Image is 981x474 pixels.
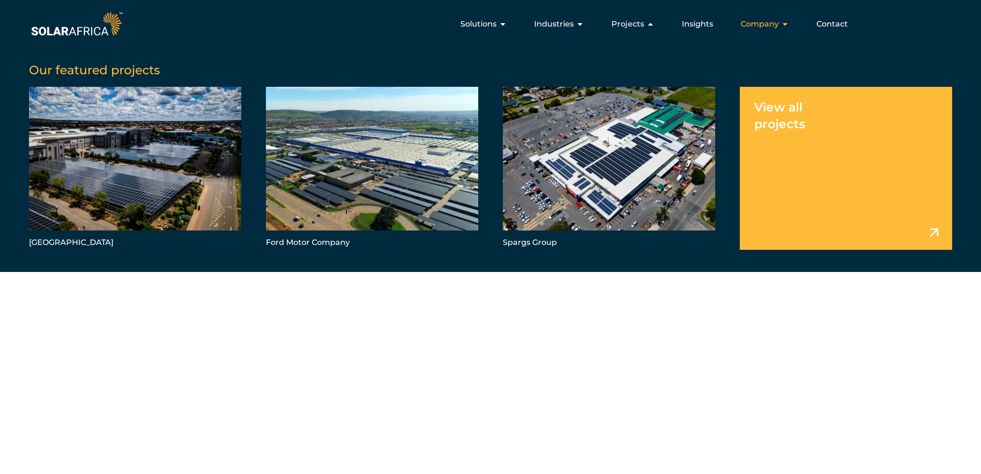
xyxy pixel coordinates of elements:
a: Contact [816,18,848,30]
span: Solutions [460,18,497,30]
a: I want cheaper electricity [194,274,383,306]
a: Insights [682,18,713,30]
a: I want to control my power [590,274,778,306]
nav: Menu [124,14,856,34]
span: I want to go green [447,286,519,294]
span: I want cheaper electricity [235,286,335,294]
span: Industries [534,18,574,30]
div: Menu Toggle [124,14,856,34]
a: I want to go green [392,274,580,306]
a: [GEOGRAPHIC_DATA] [29,87,241,250]
span: Company [741,18,779,30]
h5: SolarAfrica is proudly affiliated with [28,415,981,421]
span: I want to control my power [628,286,734,294]
h5: Our featured projects [29,63,952,77]
span: Projects [611,18,644,30]
a: View all projects [740,87,952,250]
